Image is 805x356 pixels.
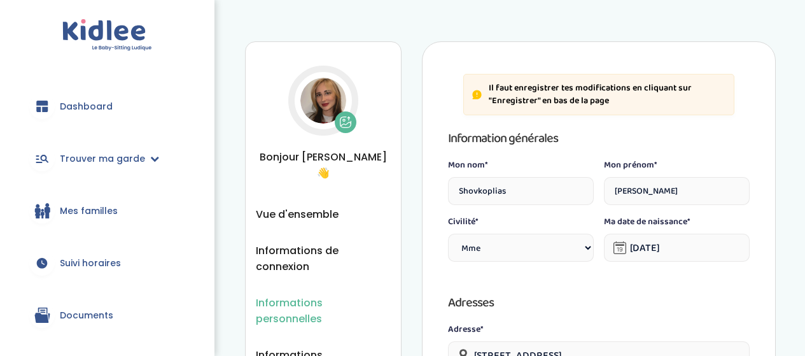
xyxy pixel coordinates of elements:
[60,152,145,166] span: Trouver ma garde
[256,295,391,327] button: Informations personnelles
[60,204,118,218] span: Mes familles
[604,234,750,262] input: Date de naissance
[256,149,391,181] span: Bonjour [PERSON_NAME] 👋
[448,177,594,205] input: Nom
[604,177,750,205] input: Prénom
[448,128,750,148] h3: Information générales
[448,292,750,313] h3: Adresses
[19,188,195,234] a: Mes familles
[19,240,195,286] a: Suivi horaires
[19,292,195,338] a: Documents
[60,309,113,322] span: Documents
[19,136,195,182] a: Trouver ma garde
[448,323,750,336] label: Adresse*
[60,100,113,113] span: Dashboard
[256,206,339,222] button: Vue d'ensemble
[300,78,346,124] img: Avatar
[60,257,121,270] span: Suivi horaires
[19,83,195,129] a: Dashboard
[489,82,726,107] p: Il faut enregistrer tes modifications en cliquant sur "Enregistrer" en bas de la page
[604,215,750,229] label: Ma date de naissance*
[448,159,594,172] label: Mon nom*
[62,19,152,52] img: logo.svg
[604,159,750,172] label: Mon prénom*
[256,243,391,274] button: Informations de connexion
[448,215,594,229] label: Civilité*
